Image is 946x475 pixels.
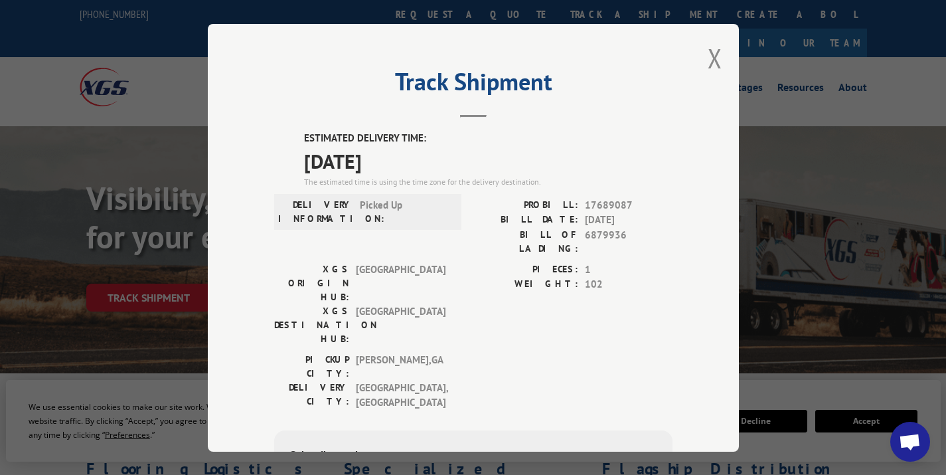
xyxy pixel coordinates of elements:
div: Open chat [890,422,930,462]
label: PROBILL: [473,197,578,213]
button: Close modal [708,41,722,76]
span: [GEOGRAPHIC_DATA] [356,262,445,304]
span: [GEOGRAPHIC_DATA] , [GEOGRAPHIC_DATA] [356,380,445,410]
span: 1 [585,262,672,277]
label: XGS DESTINATION HUB: [274,304,349,345]
span: [PERSON_NAME] , GA [356,352,445,380]
span: 6879936 [585,227,672,255]
span: Picked Up [360,197,449,225]
label: BILL DATE: [473,213,578,228]
label: BILL OF LADING: [473,227,578,255]
span: [DATE] [304,145,672,175]
label: PICKUP CITY: [274,352,349,380]
label: WEIGHT: [473,277,578,292]
label: XGS ORIGIN HUB: [274,262,349,304]
label: DELIVERY INFORMATION: [278,197,353,225]
div: Subscribe to alerts [290,446,657,465]
span: 102 [585,277,672,292]
label: PIECES: [473,262,578,277]
div: The estimated time is using the time zone for the delivery destination. [304,175,672,187]
h2: Track Shipment [274,72,672,98]
span: [DATE] [585,213,672,228]
label: DELIVERY CITY: [274,380,349,410]
span: 17689087 [585,197,672,213]
span: [GEOGRAPHIC_DATA] [356,304,445,345]
label: ESTIMATED DELIVERY TIME: [304,131,672,146]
